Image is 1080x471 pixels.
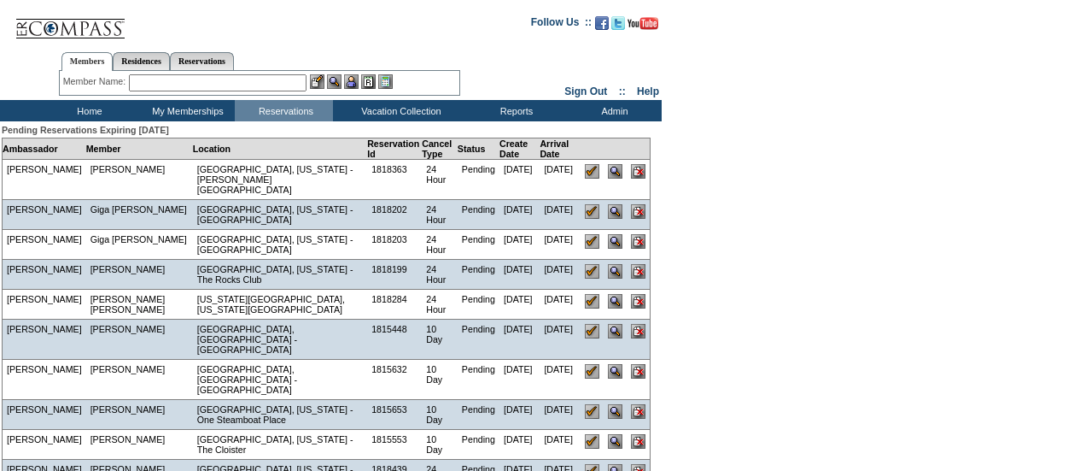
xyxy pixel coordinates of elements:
td: [PERSON_NAME] [86,260,193,290]
td: [DATE] [540,360,581,400]
td: 24 Hour [422,290,458,320]
td: Pending [458,320,499,360]
td: 1815653 [367,400,422,430]
input: View [608,434,622,449]
td: [PERSON_NAME] [86,400,193,430]
td: Pending [458,260,499,290]
td: Reports [465,100,563,121]
input: View [608,404,622,419]
td: [PERSON_NAME] [86,360,193,400]
input: Confirm [585,324,599,339]
input: Cancel [631,294,645,309]
td: [DATE] [540,430,581,460]
td: My Memberships [137,100,235,121]
img: Reservations [361,74,376,89]
td: Reservations [235,100,333,121]
td: [GEOGRAPHIC_DATA], [US_STATE] - One Steamboat Place [193,400,367,430]
input: View [608,234,622,249]
td: [PERSON_NAME] [3,360,86,400]
td: [GEOGRAPHIC_DATA], [US_STATE] - The Cloister [193,430,367,460]
td: [DATE] [499,290,540,320]
td: 10 Day [422,430,458,460]
td: 10 Day [422,320,458,360]
a: Follow us on Twitter [611,21,625,32]
td: 1815632 [367,360,422,400]
td: 1818199 [367,260,422,290]
td: [DATE] [540,260,581,290]
td: [GEOGRAPHIC_DATA], [US_STATE] - [GEOGRAPHIC_DATA] [193,230,367,260]
div: Member Name: [63,74,129,89]
td: [PERSON_NAME] [86,320,193,360]
td: [PERSON_NAME] [3,230,86,260]
input: Cancel [631,434,645,449]
input: Confirm [585,204,599,219]
td: Pending [458,360,499,400]
a: Reservations [170,52,234,70]
td: 1818202 [367,200,422,230]
td: 1815553 [367,430,422,460]
img: b_calculator.gif [378,74,393,89]
input: Confirm [585,434,599,449]
input: Cancel [631,264,645,279]
td: Pending [458,200,499,230]
td: 24 Hour [422,200,458,230]
input: Confirm [585,364,599,379]
td: [DATE] [540,160,581,200]
td: [DATE] [540,230,581,260]
a: Residences [113,52,170,70]
td: [DATE] [499,200,540,230]
td: 1815448 [367,320,422,360]
td: [DATE] [499,430,540,460]
td: [DATE] [540,320,581,360]
input: View [608,294,622,309]
td: [DATE] [540,400,581,430]
input: View [608,324,622,339]
input: Cancel [631,324,645,339]
td: [DATE] [499,260,540,290]
input: View [608,364,622,379]
td: [PERSON_NAME] [PERSON_NAME] [86,290,193,320]
td: [GEOGRAPHIC_DATA], [GEOGRAPHIC_DATA] - [GEOGRAPHIC_DATA] [193,360,367,400]
td: [DATE] [499,230,540,260]
td: Pending [458,160,499,200]
input: Cancel [631,164,645,179]
td: [PERSON_NAME] [3,290,86,320]
td: Status [458,138,499,160]
td: Pending [458,400,499,430]
td: 24 Hour [422,230,458,260]
a: Sign Out [564,85,607,97]
td: [GEOGRAPHIC_DATA], [GEOGRAPHIC_DATA] - [GEOGRAPHIC_DATA] [193,320,367,360]
td: Member [86,138,193,160]
td: 1818363 [367,160,422,200]
td: 1818203 [367,230,422,260]
td: [PERSON_NAME] [86,160,193,200]
a: Members [61,52,114,71]
td: Admin [563,100,662,121]
span: Pending Reservations Expiring [DATE] [2,125,169,135]
input: Cancel [631,404,645,419]
span: :: [619,85,626,97]
td: 24 Hour [422,160,458,200]
img: Become our fan on Facebook [595,16,609,30]
td: [PERSON_NAME] [3,400,86,430]
td: Vacation Collection [333,100,465,121]
td: [DATE] [499,320,540,360]
td: [GEOGRAPHIC_DATA], [US_STATE] - The Rocks Club [193,260,367,290]
img: Impersonate [344,74,359,89]
td: 10 Day [422,360,458,400]
td: 24 Hour [422,260,458,290]
td: Arrival Date [540,138,581,160]
td: 1818284 [367,290,422,320]
td: Pending [458,230,499,260]
td: [PERSON_NAME] [86,430,193,460]
td: [GEOGRAPHIC_DATA], [US_STATE] - [PERSON_NAME][GEOGRAPHIC_DATA] [193,160,367,200]
input: View [608,204,622,219]
td: Ambassador [3,138,86,160]
td: Follow Us :: [531,15,592,35]
td: [PERSON_NAME] [3,430,86,460]
input: Confirm [585,234,599,249]
input: Confirm [585,264,599,279]
td: [DATE] [499,400,540,430]
td: 10 Day [422,400,458,430]
input: Confirm [585,164,599,179]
